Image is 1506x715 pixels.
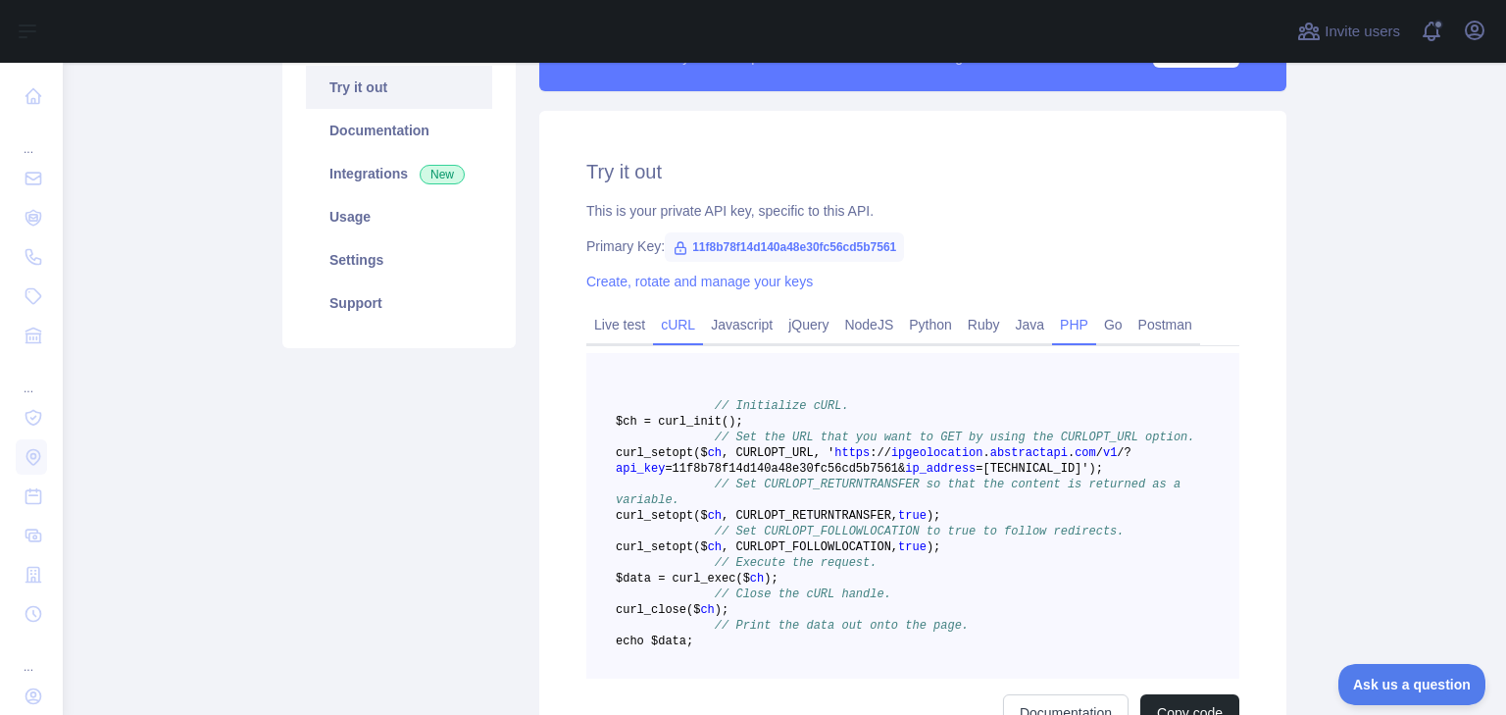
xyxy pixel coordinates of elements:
span: / [1117,446,1124,460]
div: ... [16,636,47,675]
span: / [884,446,891,460]
a: Live test [586,309,653,340]
h2: Try it out [586,158,1239,185]
span: / [1096,446,1103,460]
span: _setopt($ [644,446,708,460]
a: Postman [1130,309,1200,340]
span: ) [927,509,933,523]
span: api_key [616,462,665,476]
span: . [983,446,990,460]
span: https [834,446,870,460]
span: ch [708,509,722,523]
a: Integrations New [306,152,492,195]
span: ; [933,540,940,554]
a: Javascript [703,309,780,340]
span: com [1075,446,1096,460]
span: ch [750,572,764,586]
span: =[TECHNICAL_ID]') [976,462,1095,476]
button: Invite users [1293,16,1404,47]
span: ; [722,603,728,617]
span: _setopt($ [644,540,708,554]
span: ; [933,509,940,523]
span: ) [927,540,933,554]
span: ch [700,603,714,617]
span: , CURLOPT_URL, ' [722,446,834,460]
span: // Close the cURL handle. [715,587,891,601]
a: cURL [653,309,703,340]
span: true [898,509,927,523]
span: 11f8b78f14d140a48e30fc56cd5b7561 [665,232,904,262]
div: Primary Key: [586,236,1239,256]
a: Settings [306,238,492,281]
span: // Set CURLOPT_FOLLOWLOCATION to true to follow redirects. [715,525,1125,538]
a: Ruby [960,309,1008,340]
span: . [1068,446,1075,460]
span: v1 [1103,446,1117,460]
span: Invite users [1325,21,1400,43]
a: Support [306,281,492,325]
span: ; [735,415,742,429]
span: New [420,165,465,184]
a: Java [1008,309,1053,340]
span: $data = curl [616,572,700,586]
span: ? [1125,446,1131,460]
span: ; [771,572,778,586]
span: ip_address [905,462,976,476]
span: abstractapi [990,446,1068,460]
span: _init() [686,415,735,429]
a: Documentation [306,109,492,152]
div: ... [16,357,47,396]
span: ch [708,540,722,554]
span: =11f8b78f14d140a48e30fc56cd5b7561& [665,462,905,476]
a: Try it out [306,66,492,109]
span: ; [1096,462,1103,476]
span: : [870,446,877,460]
span: curl [616,603,644,617]
span: ch [708,446,722,460]
a: Go [1096,309,1130,340]
span: echo $data; [616,635,693,648]
iframe: Toggle Customer Support [1338,664,1486,705]
span: _exec($ [700,572,749,586]
a: Usage [306,195,492,238]
span: true [898,540,927,554]
span: // Print the data out onto the page. [715,619,969,633]
span: $ch = curl [616,415,686,429]
a: NodeJS [836,309,901,340]
div: This is your private API key, specific to this API. [586,201,1239,221]
span: _close($ [644,603,701,617]
a: Create, rotate and manage your keys [586,274,813,289]
span: // Execute the request. [715,556,878,570]
a: jQuery [780,309,836,340]
span: // Set CURLOPT_RETURNTRANSFER so that the content is returned as a variable. [616,478,1187,507]
span: / [877,446,883,460]
span: ) [764,572,771,586]
span: // Initialize cURL. [715,399,849,413]
span: , CURLOPT_FOLLOWLOCATION, [722,540,898,554]
span: , CURLOPT_RETURNTRANSFER, [722,509,898,523]
span: curl [616,509,644,523]
span: _setopt($ [644,509,708,523]
span: ) [715,603,722,617]
div: ... [16,118,47,157]
span: // Set the URL that you want to GET by using the CURLOPT_URL option. [715,431,1195,444]
span: curl [616,540,644,554]
span: curl [616,446,644,460]
a: PHP [1052,309,1096,340]
a: Python [901,309,960,340]
span: ipgeolocation [891,446,983,460]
